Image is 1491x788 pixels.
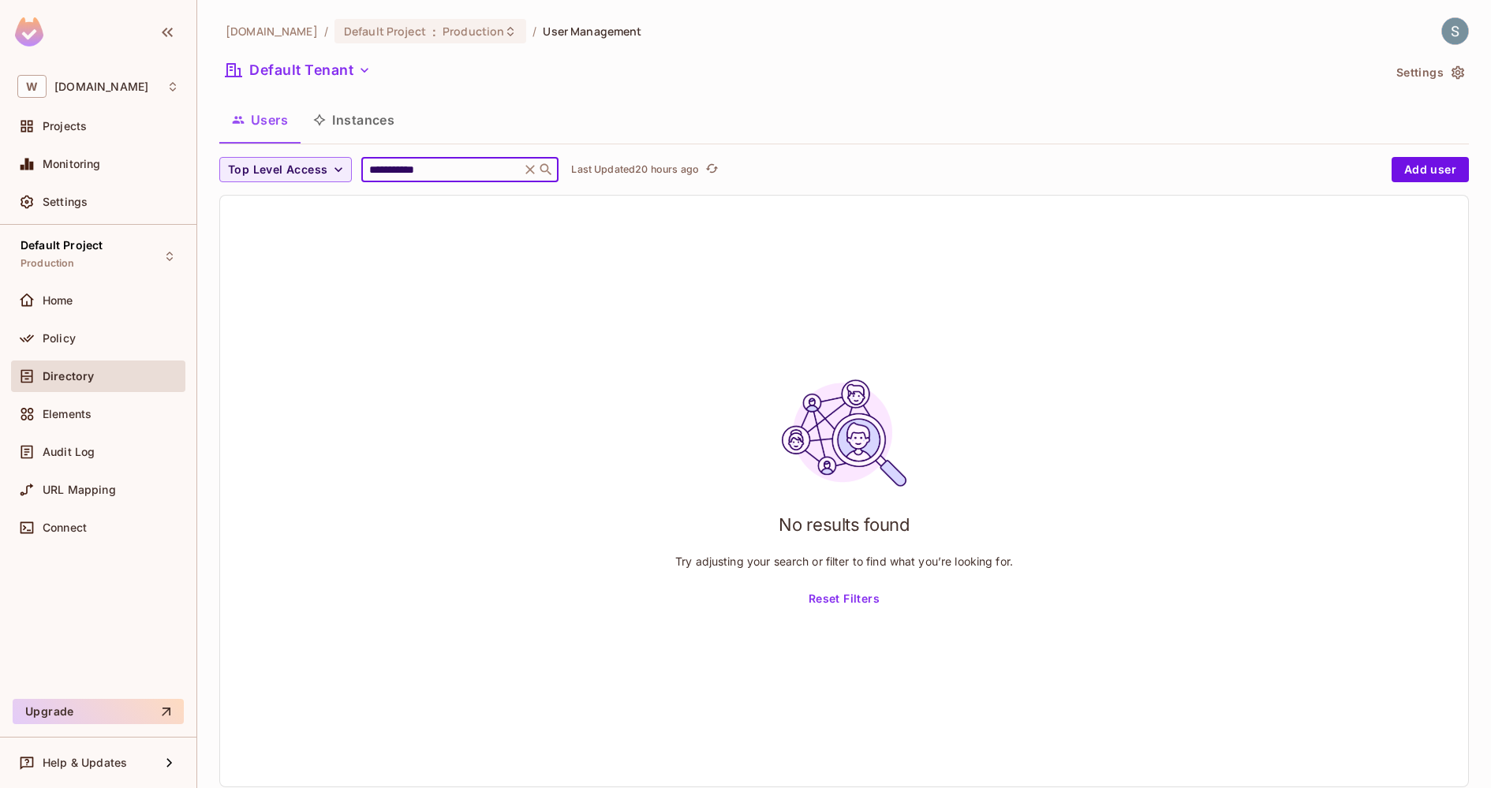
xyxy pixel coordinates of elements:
[443,24,504,39] span: Production
[543,24,641,39] span: User Management
[43,484,116,496] span: URL Mapping
[571,163,699,176] p: Last Updated 20 hours ago
[43,196,88,208] span: Settings
[344,24,426,39] span: Default Project
[43,521,87,534] span: Connect
[219,100,301,140] button: Users
[301,100,407,140] button: Instances
[532,24,536,39] li: /
[432,25,437,38] span: :
[699,160,721,179] span: Click to refresh data
[13,699,184,724] button: Upgrade
[1442,18,1468,44] img: Shekhar Tyagi
[324,24,328,39] li: /
[21,257,75,270] span: Production
[779,513,910,536] h1: No results found
[1390,60,1469,85] button: Settings
[219,58,377,83] button: Default Tenant
[43,370,94,383] span: Directory
[43,158,101,170] span: Monitoring
[705,162,719,177] span: refresh
[43,756,127,769] span: Help & Updates
[228,160,327,180] span: Top Level Access
[226,24,318,39] span: the active workspace
[1392,157,1469,182] button: Add user
[675,554,1013,569] p: Try adjusting your search or filter to find what you’re looking for.
[219,157,352,182] button: Top Level Access
[43,446,95,458] span: Audit Log
[702,160,721,179] button: refresh
[54,80,148,93] span: Workspace: withpronto.com
[43,332,76,345] span: Policy
[43,294,73,307] span: Home
[15,17,43,47] img: SReyMgAAAABJRU5ErkJggg==
[802,586,886,611] button: Reset Filters
[21,239,103,252] span: Default Project
[43,120,87,133] span: Projects
[43,408,92,420] span: Elements
[17,75,47,98] span: W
